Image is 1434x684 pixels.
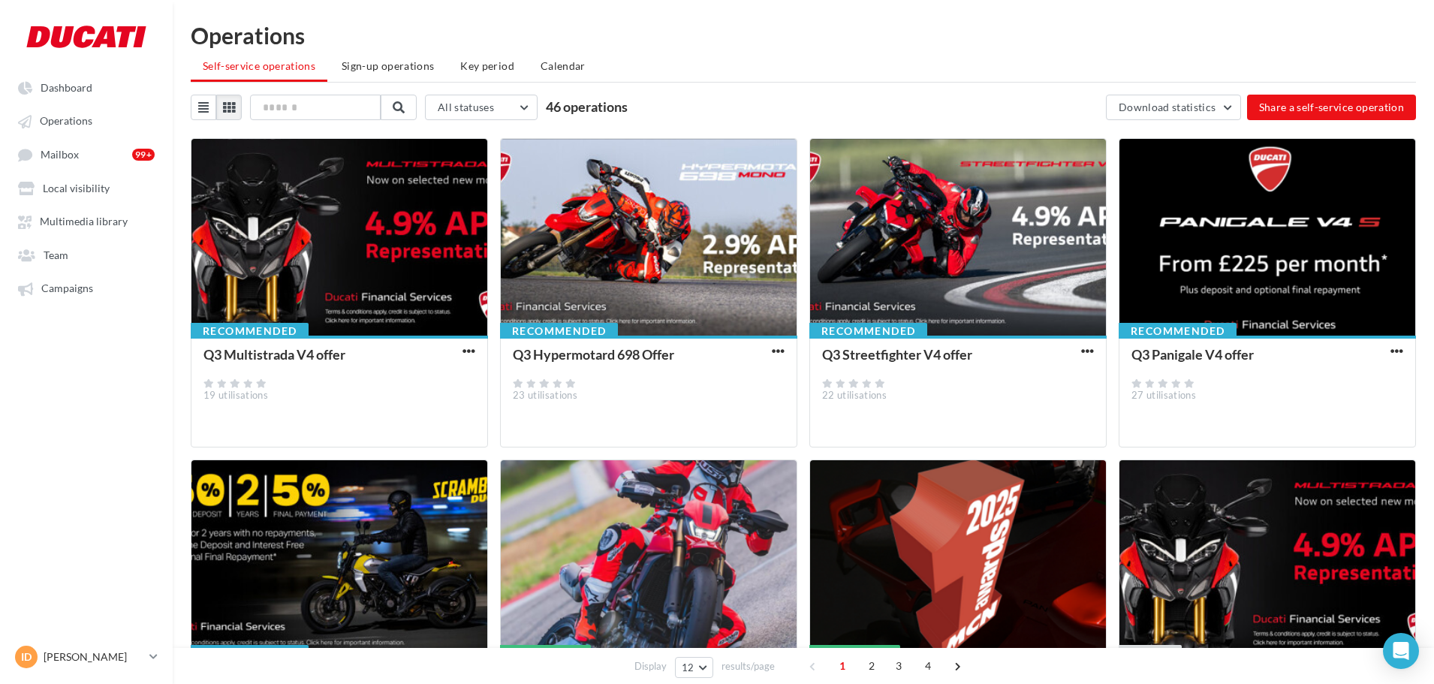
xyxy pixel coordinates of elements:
button: 12 [675,657,713,678]
div: Published [809,645,900,661]
span: Calendar [541,59,586,72]
a: Mailbox 99+ [9,140,164,168]
span: Operations [40,115,92,128]
span: Multimedia library [40,215,128,228]
span: Dashboard [41,81,92,94]
span: 4 [916,654,940,678]
span: Sign-up operations [342,59,434,72]
button: Share a self-service operation [1247,95,1417,120]
a: Local visibility [9,174,164,201]
span: results/page [722,659,775,673]
div: Operations [191,24,1416,47]
a: Campaigns [9,274,164,301]
span: ID [21,649,32,664]
span: 2 [860,654,884,678]
div: Recommended [809,323,927,339]
span: Display [634,659,667,673]
span: 23 utilisations [513,389,577,401]
a: Multimedia library [9,207,164,234]
span: 3 [887,654,911,678]
span: Download statistics [1119,101,1216,113]
span: 12 [682,661,694,673]
span: 27 utilisations [1131,389,1196,401]
a: Dashboard [9,74,164,101]
div: Recommended [1119,323,1237,339]
span: Mailbox [41,148,79,161]
div: Q3 Streetfighter V4 offer [822,346,972,363]
div: Q3 Panigale V4 offer [1131,346,1254,363]
a: Team [9,241,164,268]
p: [PERSON_NAME] [44,649,143,664]
div: Published [500,645,591,661]
span: 22 utilisations [822,389,887,401]
div: Recommended [191,645,309,661]
span: Local visibility [43,182,110,194]
div: Draft [1119,645,1182,661]
span: 19 utilisations [203,389,268,401]
button: All statuses [425,95,538,120]
div: Open Intercom Messenger [1383,633,1419,669]
button: Download statistics [1106,95,1241,120]
span: 1 [830,654,854,678]
a: ID [PERSON_NAME] [12,643,161,671]
div: Q3 Hypermotard 698 Offer [513,346,674,363]
div: Q3 Multistrada V4 offer [203,346,345,363]
div: Recommended [500,323,618,339]
span: Team [44,249,68,261]
span: All statuses [438,101,494,113]
div: 99+ [132,149,155,161]
span: 46 operations [546,98,628,115]
a: Operations [9,107,164,134]
span: Key period [460,59,514,72]
div: Recommended [191,323,309,339]
span: Campaigns [41,282,93,295]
